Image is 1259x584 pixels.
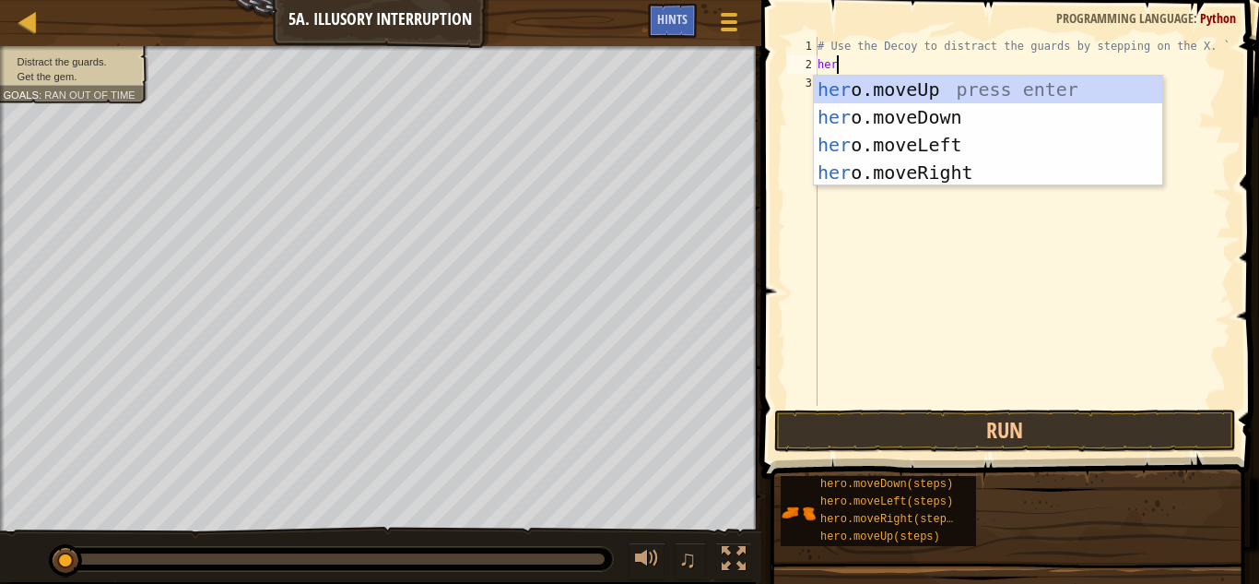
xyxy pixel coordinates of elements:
span: Distract the guards. [18,55,107,67]
span: : [39,89,44,101]
button: Toggle fullscreen [715,542,752,580]
span: hero.moveLeft(steps) [820,495,953,508]
li: Get the gem. [3,69,137,84]
div: 1 [787,37,818,55]
li: Distract the guards. [3,54,137,69]
span: Programming language [1056,9,1194,27]
span: hero.moveUp(steps) [820,530,940,543]
span: Ran out of time [44,89,135,101]
button: Show game menu [706,4,752,47]
span: Get the gem. [18,70,77,82]
span: hero.moveDown(steps) [820,478,953,491]
button: Run [774,410,1236,452]
span: ♫ [678,545,697,573]
span: hero.moveRight(steps) [820,513,959,526]
img: portrait.png [781,495,816,530]
span: Goals [3,89,39,101]
button: ♫ [675,542,706,580]
div: 2 [787,55,818,74]
button: Adjust volume [629,542,665,580]
div: 3 [787,74,818,92]
span: Hints [657,10,688,28]
span: Python [1200,9,1236,27]
span: : [1194,9,1200,27]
